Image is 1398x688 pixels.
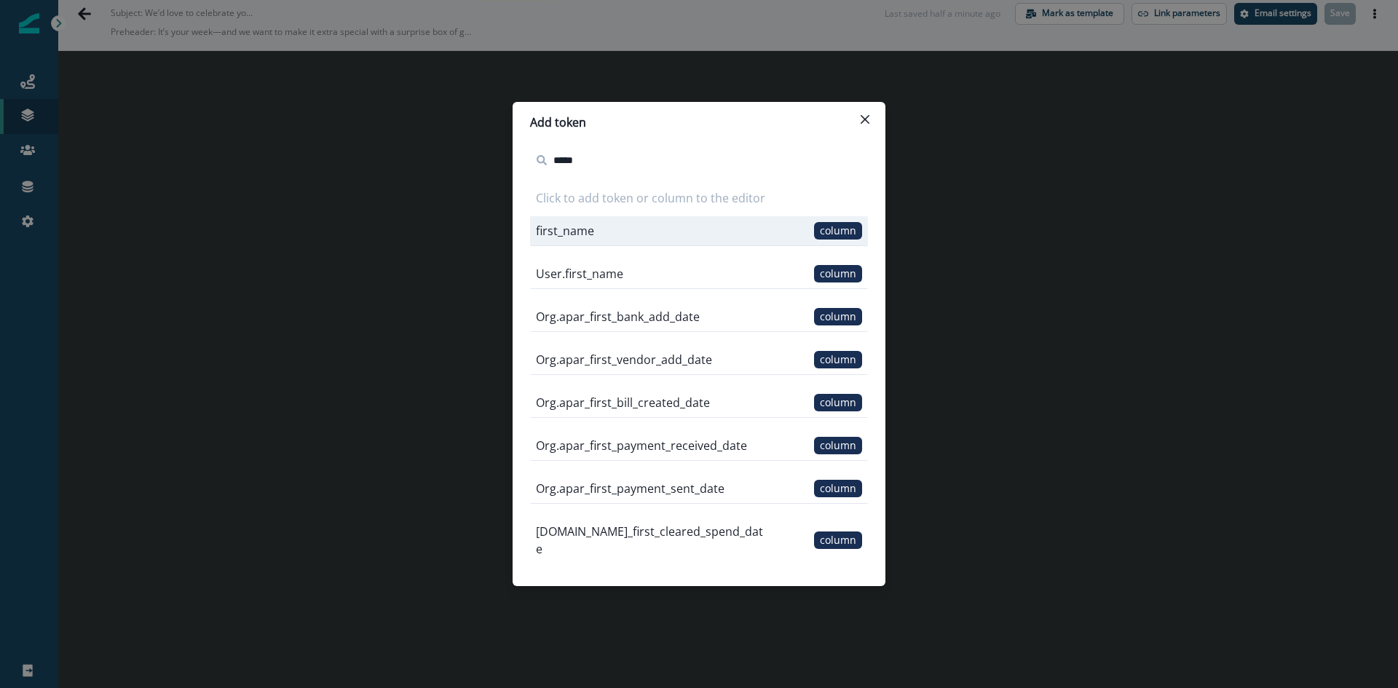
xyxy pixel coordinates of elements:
p: [DOMAIN_NAME]_first_cleared_spend_date [536,523,765,558]
p: Org.apar_first_payment_sent_date [536,480,724,497]
span: column [814,308,862,325]
span: column [814,265,862,282]
p: User.first_name [536,265,623,282]
p: Org.apar_first_vendor_add_date [536,351,712,368]
p: first_name [536,222,594,240]
p: Add token [530,114,586,131]
span: column [814,480,862,497]
button: Close [853,108,877,131]
p: Org.apar_first_bank_add_date [536,308,700,325]
span: column [814,531,862,549]
p: Org.apar_first_bill_created_date [536,394,710,411]
span: column [814,351,862,368]
p: Click to add token or column to the editor [530,189,765,207]
p: Org.apar_first_payment_received_date [536,437,747,454]
span: column [814,394,862,411]
span: column [814,437,862,454]
span: column [814,222,862,240]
